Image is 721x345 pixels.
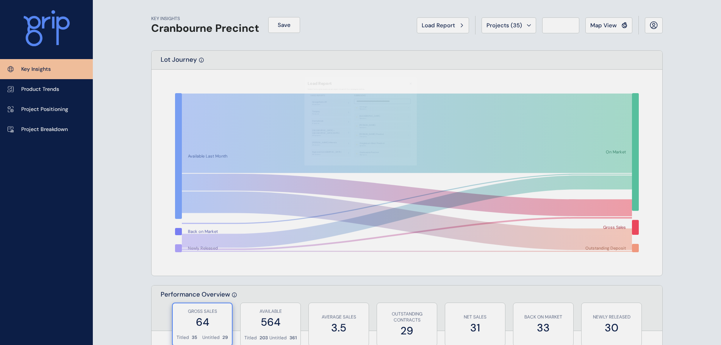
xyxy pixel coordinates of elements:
[202,334,220,341] p: Untitled
[269,335,287,341] p: Untitled
[313,314,365,320] p: AVERAGE SALES
[278,21,291,29] span: Save
[313,320,365,335] label: 3.5
[244,335,257,341] p: Titled
[585,320,638,335] label: 30
[21,106,68,113] p: Project Positioning
[449,320,501,335] label: 31
[381,323,433,338] label: 29
[244,315,297,329] label: 564
[244,308,297,315] p: AVAILABLE
[381,311,433,324] p: OUTSTANDING CONTRACTS
[289,335,297,341] p: 361
[417,17,469,33] button: Load Report
[21,66,51,73] p: Key Insights
[21,86,59,93] p: Product Trends
[192,334,197,341] p: 35
[222,334,228,341] p: 29
[268,17,300,33] button: Save
[177,315,228,329] label: 64
[585,17,632,33] button: Map View
[177,308,228,315] p: GROSS SALES
[590,22,617,29] span: Map View
[161,290,230,331] p: Performance Overview
[260,335,268,341] p: 203
[177,334,189,341] p: Titled
[151,22,259,35] h1: Cranbourne Precinct
[517,320,569,335] label: 33
[161,55,197,69] p: Lot Journey
[486,22,522,29] span: Projects ( 35 )
[21,126,68,133] p: Project Breakdown
[449,314,501,320] p: NET SALES
[585,314,638,320] p: NEWLY RELEASED
[151,16,259,22] p: KEY INSIGHTS
[422,22,455,29] span: Load Report
[482,17,536,33] button: Projects (35)
[517,314,569,320] p: BACK ON MARKET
